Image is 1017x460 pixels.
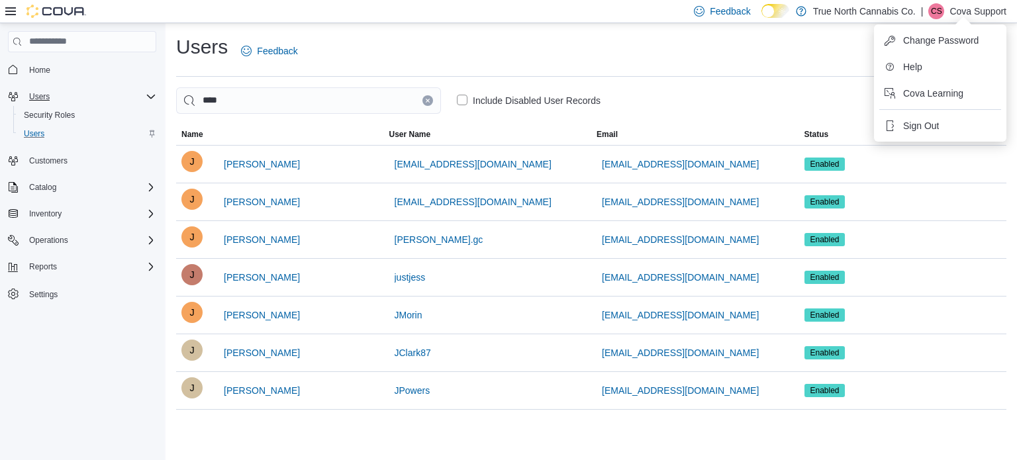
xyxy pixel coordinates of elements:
span: Users [19,126,156,142]
span: J [189,377,194,398]
button: Users [3,87,162,106]
button: Settings [3,284,162,303]
span: J [189,151,194,172]
span: Enabled [810,196,840,208]
span: [EMAIL_ADDRESS][DOMAIN_NAME] [602,384,759,397]
span: Enabled [804,384,846,397]
span: J [189,226,194,248]
button: Help [879,56,1001,77]
button: Cova Learning [879,83,1001,104]
span: Enabled [804,346,846,359]
button: justjess [389,264,431,291]
span: Customers [24,152,156,169]
span: [PERSON_NAME] [224,158,300,171]
span: J [189,340,194,361]
span: Settings [24,285,156,302]
span: J [189,302,194,323]
button: Clear input [422,95,433,106]
span: J [189,189,194,210]
span: Users [24,128,44,139]
button: [PERSON_NAME] [218,189,305,215]
div: Jessie [181,340,203,361]
span: Status [804,129,829,140]
span: Cova Learning [903,87,963,100]
h1: Users [176,34,228,60]
span: [PERSON_NAME] [224,233,300,246]
span: Enabled [804,158,846,171]
button: Inventory [3,205,162,223]
span: Change Password [903,34,979,47]
span: Settings [29,289,58,300]
button: [EMAIL_ADDRESS][DOMAIN_NAME] [597,189,764,215]
span: Inventory [29,208,62,219]
span: Operations [24,232,156,248]
div: Jessica [181,264,203,285]
button: Sign Out [879,115,1001,136]
span: Dark Mode [761,18,762,19]
span: Enabled [810,234,840,246]
span: J [189,264,194,285]
span: User Name [389,129,431,140]
span: JMorin [395,308,422,322]
span: Home [29,65,50,75]
span: Inventory [24,206,156,222]
button: [EMAIL_ADDRESS][DOMAIN_NAME] [597,377,764,404]
span: [PERSON_NAME] [224,308,300,322]
a: Home [24,62,56,78]
button: JPowers [389,377,436,404]
span: justjess [395,271,426,284]
a: Feedback [236,38,303,64]
span: Feedback [710,5,750,18]
button: [PERSON_NAME] [218,377,305,404]
span: Help [903,60,922,73]
button: Users [13,124,162,143]
span: [EMAIL_ADDRESS][DOMAIN_NAME] [602,233,759,246]
div: Jessica [181,302,203,323]
span: [PERSON_NAME].gc [395,233,483,246]
button: Operations [24,232,73,248]
span: [PERSON_NAME] [224,195,300,208]
span: Email [597,129,618,140]
p: True North Cannabis Co. [813,3,916,19]
button: Operations [3,231,162,250]
span: [PERSON_NAME] [224,384,300,397]
button: Catalog [3,178,162,197]
span: [PERSON_NAME] [224,346,300,359]
button: Reports [24,259,62,275]
span: Enabled [810,158,840,170]
span: Users [24,89,156,105]
a: Customers [24,153,73,169]
a: Settings [24,287,63,302]
div: Jessica [181,189,203,210]
span: Security Roles [24,110,75,120]
label: Include Disabled User Records [457,93,601,109]
button: [EMAIL_ADDRESS][DOMAIN_NAME] [389,189,557,215]
button: [PERSON_NAME].gc [389,226,489,253]
span: Enabled [810,271,840,283]
span: Home [24,62,156,78]
span: JPowers [395,384,430,397]
span: Name [181,129,203,140]
button: [EMAIL_ADDRESS][DOMAIN_NAME] [597,226,764,253]
button: [EMAIL_ADDRESS][DOMAIN_NAME] [597,264,764,291]
span: [EMAIL_ADDRESS][DOMAIN_NAME] [602,346,759,359]
span: Enabled [810,385,840,396]
span: Enabled [804,233,846,246]
button: Users [24,89,55,105]
span: JClark87 [395,346,431,359]
button: [PERSON_NAME] [218,264,305,291]
span: Enabled [804,195,846,208]
span: Enabled [804,308,846,322]
button: Security Roles [13,106,162,124]
span: Users [29,91,50,102]
span: Sign Out [903,119,939,132]
span: Catalog [29,182,56,193]
input: Dark Mode [761,4,789,18]
p: Cova Support [949,3,1006,19]
button: [EMAIL_ADDRESS][DOMAIN_NAME] [389,151,557,177]
span: [EMAIL_ADDRESS][DOMAIN_NAME] [602,271,759,284]
button: [PERSON_NAME] [218,340,305,366]
a: Security Roles [19,107,80,123]
span: Enabled [810,347,840,359]
span: Reports [29,261,57,272]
